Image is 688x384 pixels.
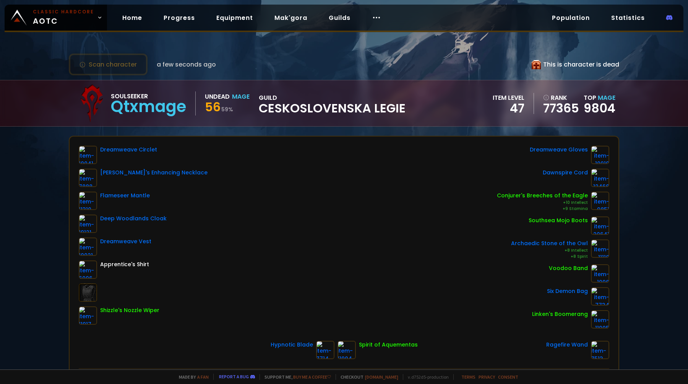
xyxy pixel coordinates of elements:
[591,239,609,258] img: item-11118
[479,374,495,380] a: Privacy
[511,247,588,254] div: +8 Intellect
[591,264,609,283] img: item-1996
[530,146,588,154] div: Dreamweave Gloves
[547,287,588,295] div: Six Demon Bag
[116,10,148,26] a: Home
[100,238,151,246] div: Dreamweave Vest
[497,192,588,200] div: Conjurer's Breeches of the Eagle
[497,200,588,206] div: +10 Intellect
[543,169,588,177] div: Dawnspire Cord
[546,10,596,26] a: Population
[511,239,588,247] div: Archaedic Stone of the Owl
[359,341,418,349] div: Spirit of Aquementas
[79,192,97,210] img: item-11310
[323,10,357,26] a: Guilds
[79,146,97,164] img: item-10041
[157,60,216,69] span: a few seconds ago
[546,341,588,349] div: Ragefire Wand
[219,374,249,379] a: Report a bug
[197,374,209,380] a: a fan
[100,215,167,223] div: Deep Woodlands Cloak
[174,374,209,380] span: Made by
[403,374,449,380] span: v. d752d5 - production
[605,10,651,26] a: Statistics
[591,146,609,164] img: item-10019
[111,101,186,112] div: Qtxmage
[100,192,150,200] div: Flameseer Mantle
[591,192,609,210] img: item-9851
[260,374,331,380] span: Support me,
[461,374,475,380] a: Terms
[157,10,201,26] a: Progress
[100,260,149,268] div: Apprentice's Shirt
[232,92,250,101] div: Mage
[259,93,406,114] div: guild
[591,287,609,306] img: item-7734
[268,10,313,26] a: Mak'gora
[100,306,159,314] div: Shizzle's Nozzle Wiper
[511,254,588,260] div: +8 Spirit
[33,8,94,15] small: Classic Hardcore
[336,374,398,380] span: Checkout
[79,169,97,187] img: item-7888
[498,374,518,380] a: Consent
[532,310,588,318] div: Linken's Boomerang
[493,93,524,103] div: item level
[584,93,615,103] div: Top
[584,99,615,117] a: 9804
[5,5,107,31] a: Classic HardcoreAOTC
[271,341,313,349] div: Hypnotic Blade
[79,238,97,256] img: item-10021
[79,260,97,279] img: item-6096
[365,374,398,380] a: [DOMAIN_NAME]
[111,91,186,101] div: Soulseeker
[221,106,233,113] small: 59 %
[591,169,609,187] img: item-12466
[493,103,524,114] div: 47
[316,341,334,359] img: item-7714
[210,10,259,26] a: Equipment
[79,215,97,233] img: item-19121
[497,206,588,212] div: +9 Stamina
[100,146,157,154] div: Dreamweave Circlet
[591,310,609,329] img: item-11905
[543,103,579,114] a: 77365
[543,93,579,103] div: rank
[79,306,97,325] img: item-11917
[259,103,406,114] span: Ceskoslovenska Legie
[532,60,619,69] div: This is character is dead
[598,93,615,102] span: Mage
[529,216,588,225] div: Southsea Mojo Boots
[69,54,148,75] button: Scan character
[205,92,230,101] div: Undead
[100,169,208,177] div: [PERSON_NAME]'s Enhancing Necklace
[591,216,609,235] img: item-20641
[293,374,331,380] a: Buy me a coffee
[549,264,588,272] div: Voodoo Band
[338,341,356,359] img: item-11904
[205,98,221,116] span: 56
[33,8,94,27] span: AOTC
[591,341,609,359] img: item-7513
